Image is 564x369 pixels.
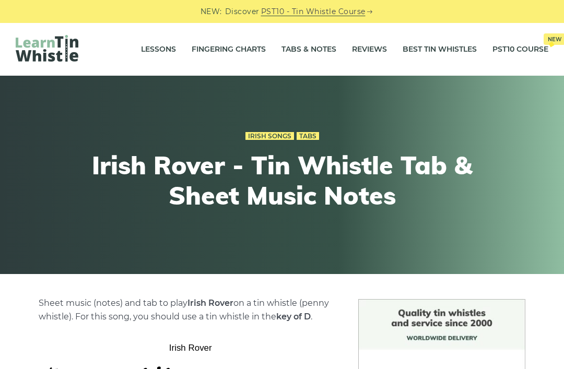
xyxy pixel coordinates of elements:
a: Reviews [352,37,387,63]
a: Fingering Charts [192,37,266,63]
p: Sheet music (notes) and tab to play on a tin whistle (penny whistle). For this song, you should u... [39,296,343,324]
img: LearnTinWhistle.com [16,35,78,62]
strong: Irish Rover [187,298,233,308]
a: Irish Songs [245,132,294,140]
a: Tabs [297,132,319,140]
a: PST10 CourseNew [492,37,548,63]
h1: Irish Rover - Tin Whistle Tab & Sheet Music Notes [90,150,474,210]
a: Lessons [141,37,176,63]
a: Best Tin Whistles [403,37,477,63]
a: Tabs & Notes [281,37,336,63]
strong: key of D [276,312,311,322]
